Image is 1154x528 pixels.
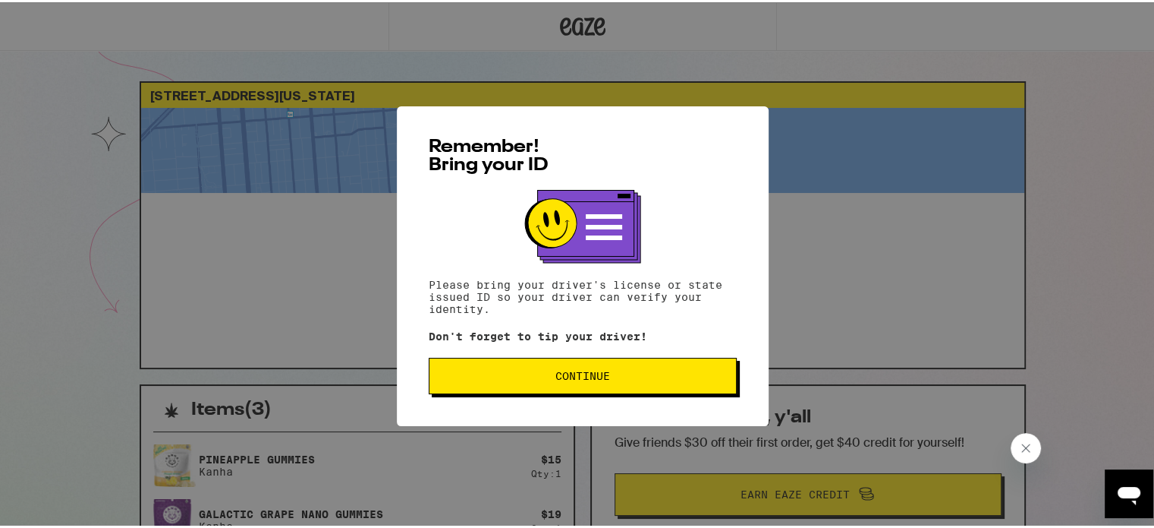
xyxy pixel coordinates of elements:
span: Hi. Need any help? [9,11,109,23]
iframe: Close message [1011,431,1041,461]
p: Don't forget to tip your driver! [429,328,737,340]
span: Continue [555,368,610,379]
button: Continue [429,356,737,392]
iframe: Button to launch messaging window [1105,467,1153,516]
p: Please bring your driver's license or state issued ID so your driver can verify your identity. [429,277,737,313]
span: Remember! Bring your ID [429,136,549,172]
